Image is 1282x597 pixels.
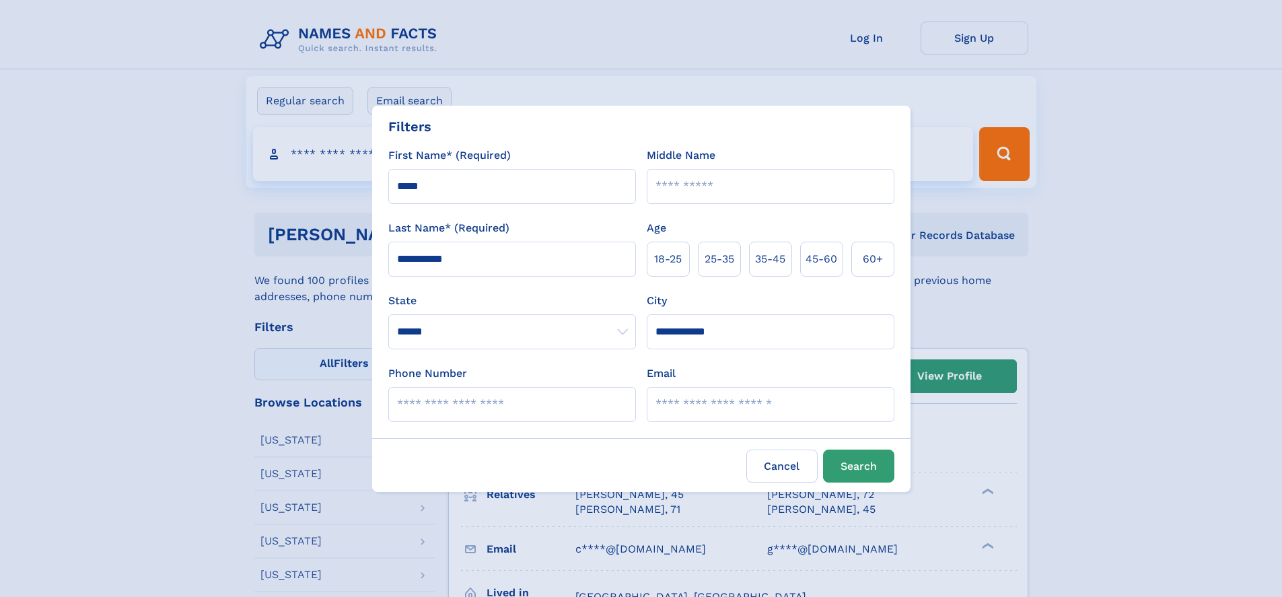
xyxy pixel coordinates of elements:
span: 35‑45 [755,251,785,267]
label: Middle Name [647,147,715,164]
label: Last Name* (Required) [388,220,509,236]
span: 45‑60 [806,251,837,267]
label: Age [647,220,666,236]
button: Search [823,450,894,483]
label: State [388,293,636,309]
label: Phone Number [388,365,467,382]
span: 60+ [863,251,883,267]
label: Cancel [746,450,818,483]
div: Filters [388,116,431,137]
span: 25‑35 [705,251,734,267]
span: 18‑25 [654,251,682,267]
label: Email [647,365,676,382]
label: First Name* (Required) [388,147,511,164]
label: City [647,293,667,309]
